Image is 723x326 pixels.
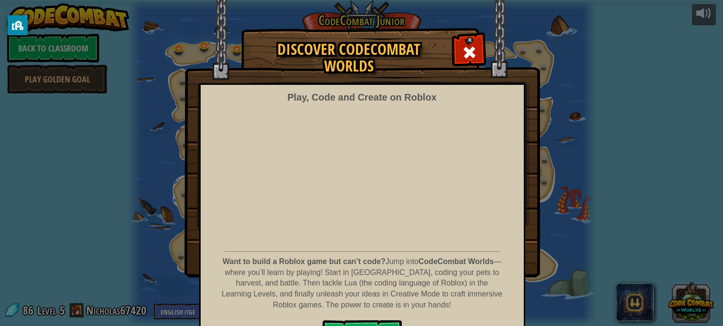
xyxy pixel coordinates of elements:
[287,91,437,104] div: Play, Code and Create on Roblox
[8,15,28,35] button: privacy banner
[223,257,386,265] strong: Want to build a Roblox game but can’t code?
[418,257,494,265] strong: CodeCombat Worlds
[251,41,447,74] h1: Discover CodeCombat Worlds
[221,256,503,311] p: Jump into — where you’ll learn by playing! Start in [GEOGRAPHIC_DATA], coding your pets to harves...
